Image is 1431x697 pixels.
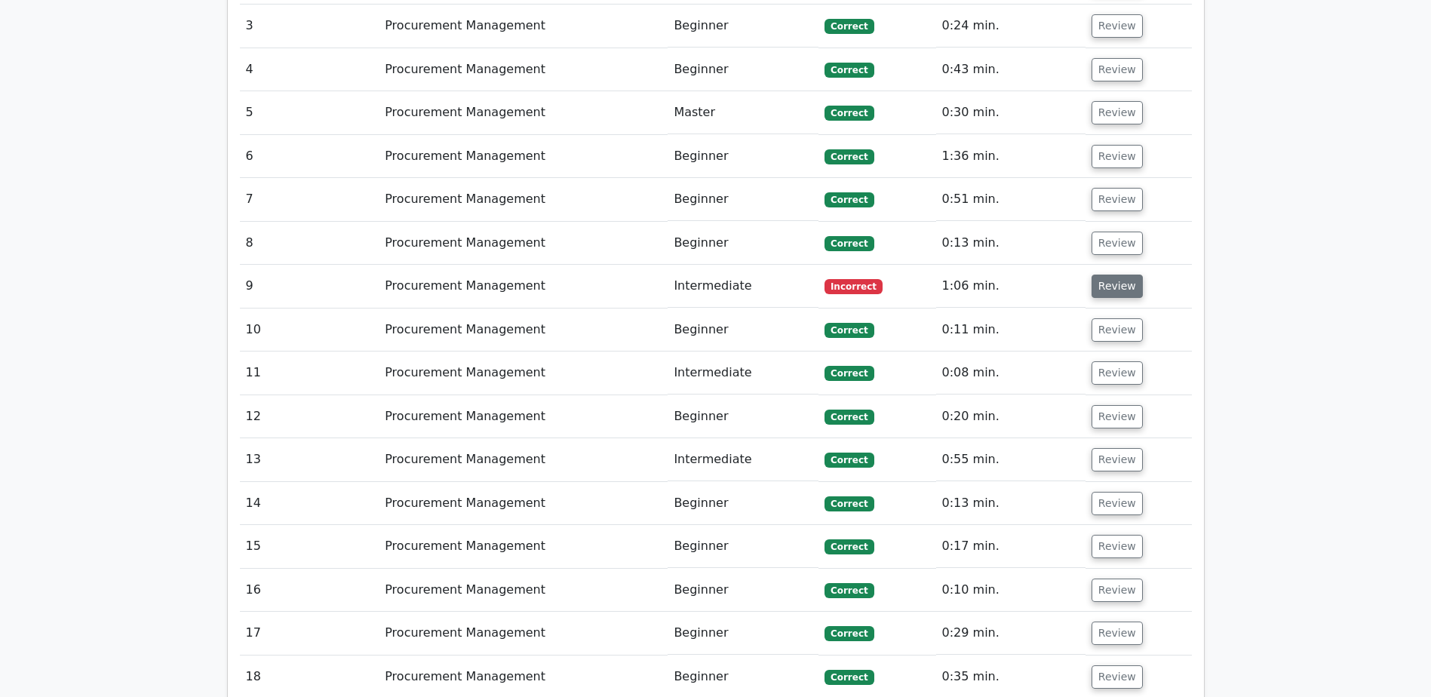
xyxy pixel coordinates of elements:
[1092,58,1143,81] button: Review
[379,569,668,612] td: Procurement Management
[825,496,874,511] span: Correct
[936,265,1086,308] td: 1:06 min.
[936,222,1086,265] td: 0:13 min.
[240,222,379,265] td: 8
[825,453,874,468] span: Correct
[1092,622,1143,645] button: Review
[825,323,874,338] span: Correct
[936,569,1086,612] td: 0:10 min.
[240,482,379,525] td: 14
[668,612,818,655] td: Beginner
[825,626,874,641] span: Correct
[240,48,379,91] td: 4
[668,352,818,395] td: Intermediate
[240,5,379,48] td: 3
[936,395,1086,438] td: 0:20 min.
[240,612,379,655] td: 17
[668,178,818,221] td: Beginner
[240,438,379,481] td: 13
[825,236,874,251] span: Correct
[668,525,818,568] td: Beginner
[825,366,874,381] span: Correct
[668,482,818,525] td: Beginner
[668,48,818,91] td: Beginner
[825,149,874,164] span: Correct
[825,63,874,78] span: Correct
[668,265,818,308] td: Intermediate
[1092,318,1143,342] button: Review
[825,19,874,34] span: Correct
[240,569,379,612] td: 16
[1092,232,1143,255] button: Review
[240,395,379,438] td: 12
[668,135,818,178] td: Beginner
[379,222,668,265] td: Procurement Management
[379,395,668,438] td: Procurement Management
[379,135,668,178] td: Procurement Management
[240,352,379,395] td: 11
[668,395,818,438] td: Beginner
[825,670,874,685] span: Correct
[1092,579,1143,602] button: Review
[379,525,668,568] td: Procurement Management
[668,309,818,352] td: Beginner
[936,612,1086,655] td: 0:29 min.
[936,352,1086,395] td: 0:08 min.
[668,91,818,134] td: Master
[936,178,1086,221] td: 0:51 min.
[379,5,668,48] td: Procurement Management
[240,309,379,352] td: 10
[1092,492,1143,515] button: Review
[825,106,874,121] span: Correct
[936,5,1086,48] td: 0:24 min.
[936,482,1086,525] td: 0:13 min.
[379,612,668,655] td: Procurement Management
[379,48,668,91] td: Procurement Management
[825,583,874,598] span: Correct
[1092,665,1143,689] button: Review
[240,525,379,568] td: 15
[668,438,818,481] td: Intermediate
[668,222,818,265] td: Beginner
[1092,405,1143,428] button: Review
[1092,448,1143,471] button: Review
[240,265,379,308] td: 9
[240,91,379,134] td: 5
[379,438,668,481] td: Procurement Management
[1092,188,1143,211] button: Review
[1092,361,1143,385] button: Review
[668,5,818,48] td: Beginner
[1092,275,1143,298] button: Review
[936,135,1086,178] td: 1:36 min.
[379,265,668,308] td: Procurement Management
[825,192,874,207] span: Correct
[825,539,874,554] span: Correct
[240,135,379,178] td: 6
[1092,145,1143,168] button: Review
[936,309,1086,352] td: 0:11 min.
[936,48,1086,91] td: 0:43 min.
[1092,101,1143,124] button: Review
[379,178,668,221] td: Procurement Management
[1092,535,1143,558] button: Review
[936,438,1086,481] td: 0:55 min.
[379,352,668,395] td: Procurement Management
[936,525,1086,568] td: 0:17 min.
[379,309,668,352] td: Procurement Management
[668,569,818,612] td: Beginner
[379,91,668,134] td: Procurement Management
[825,410,874,425] span: Correct
[825,279,883,294] span: Incorrect
[379,482,668,525] td: Procurement Management
[936,91,1086,134] td: 0:30 min.
[240,178,379,221] td: 7
[1092,14,1143,38] button: Review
